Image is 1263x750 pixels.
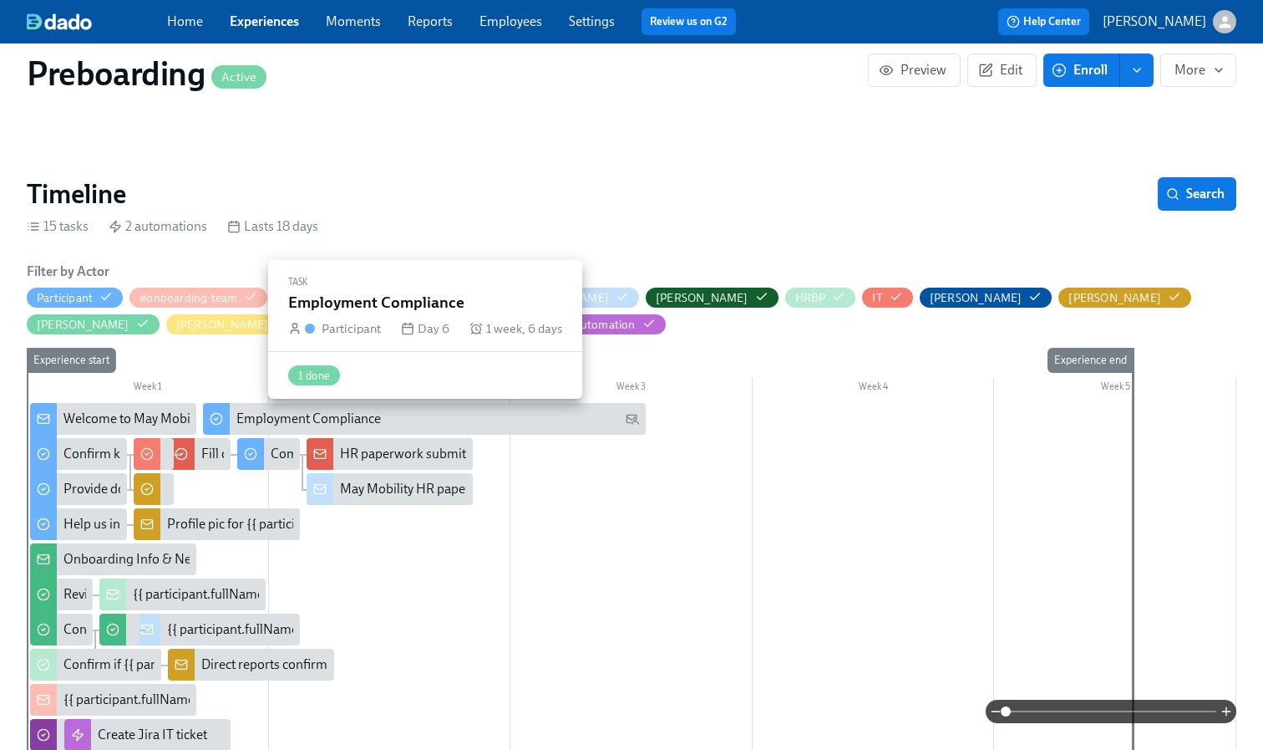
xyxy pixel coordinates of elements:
[642,8,736,35] button: Review us on G2
[322,319,381,338] div: Participant
[753,378,995,400] div: Week 4
[63,515,255,533] div: Help us introduce you to the team
[230,13,299,29] a: Experiences
[1160,54,1236,87] button: More
[271,445,450,463] div: Complete Japan HR paperwork
[994,378,1236,400] div: Week 5
[27,13,167,30] a: dado
[63,620,359,639] div: Confirm key details about {{ participant.firstName }}
[650,13,728,30] a: Review us on G2
[27,177,126,211] h2: Timeline
[27,348,116,373] div: Experience start
[63,585,429,604] div: Review Hiring Manager Guide & provide link to onboarding plan
[868,54,961,87] button: Preview
[569,13,615,29] a: Settings
[920,288,1052,308] button: [PERSON_NAME]
[236,410,381,428] div: Employment Compliance
[1055,62,1108,79] span: Enroll
[211,71,266,84] span: Active
[1068,290,1161,306] div: Hide Kaelyn
[967,54,1037,87] button: Edit
[872,290,882,306] div: Hide IT
[139,290,237,306] div: Hide #onboarding-team
[63,410,383,428] div: Welcome to May Mobility, {{ participant.firstName }}! 🎉
[27,13,92,30] img: dado
[1043,54,1120,87] button: Enroll
[795,290,826,306] div: Hide HRBP
[340,480,940,498] div: May Mobility HR paperwork for {{ participant.fullName }} (starting {{ participant.startDate | MMM...
[288,273,562,292] div: Task
[1169,186,1225,202] span: Search
[63,656,521,674] div: Confirm if {{ participant.startDate | MM/DD }} new joiners will have direct reports
[30,579,93,610] div: Review Hiring Manager Guide & provide link to onboarding plan
[882,62,946,79] span: Preview
[340,445,1073,463] div: HR paperwork submitted by Japan new [PERSON_NAME] {{ participant.fullName }} (starting {{ partici...
[563,314,666,334] button: Automation
[30,438,127,470] div: Confirm key details about yourself
[37,290,93,306] div: Hide Participant
[109,217,207,236] div: 2 automations
[129,288,267,308] button: #onboarding-team
[510,378,753,400] div: Week 3
[785,288,856,308] button: HRBP
[288,370,340,382] span: 1 done
[30,649,161,681] div: Confirm if {{ participant.startDate | MM/DD }} new joiners will have direct reports
[63,480,307,498] div: Provide documents for your I-9 verification
[1120,54,1154,87] button: enroll
[998,8,1089,35] button: Help Center
[201,656,840,674] div: Direct reports confirmed for {{ participant.startDate | MM/DD }} new [PERSON_NAME] {{ participant...
[63,550,400,569] div: Onboarding Info & Next Steps for {{ participant.fullName }}
[167,13,203,29] a: Home
[134,508,300,540] div: Profile pic for {{ participant.startDate | MM/DD }} new [PERSON_NAME] {{ participant.fullName }}
[288,292,562,314] h5: Employment Compliance
[1007,13,1081,30] span: Help Center
[930,290,1022,306] div: Hide Josh
[1058,288,1191,308] button: [PERSON_NAME]
[168,649,334,681] div: Direct reports confirmed for {{ participant.startDate | MM/DD }} new [PERSON_NAME] {{ participant...
[326,13,381,29] a: Moments
[862,288,912,308] button: IT
[168,438,231,470] div: Fill out [GEOGRAPHIC_DATA] HR paperwork for {{ participant.fullName }}
[401,319,449,338] div: Day 6
[176,317,269,333] div: Hide Laura
[37,317,129,333] div: Hide Lacey Heiss
[30,684,196,716] div: {{ participant.fullName }} is joining the team on {{ participant.startDate | MMM DD YYYY }} 🎉
[133,585,395,604] div: {{ participant.fullName }}'s 30-60-90 day plan
[203,403,646,435] div: Employment Compliance
[237,438,300,470] div: Complete Japan HR paperwork
[30,508,127,540] div: Help us introduce you to the team
[573,317,636,333] div: Hide Automation
[479,13,542,29] a: Employees
[227,217,318,236] div: Lasts 18 days
[1158,177,1236,211] button: Search
[1174,62,1222,79] span: More
[30,473,127,505] div: Provide documents for your I-9 verification
[166,314,299,334] button: [PERSON_NAME]
[27,263,109,281] h6: Filter by Actor
[408,13,453,29] a: Reports
[626,412,639,426] svg: Personal Email
[27,378,269,400] div: Week 1
[30,614,93,645] div: Confirm key details about {{ participant.firstName }}
[656,290,748,306] div: Hide Derek Baker
[307,438,473,470] div: HR paperwork submitted by Japan new [PERSON_NAME] {{ participant.fullName }} (starting {{ partici...
[486,319,562,338] span: 1 week, 6 days
[1047,348,1134,373] div: Experience end
[27,54,266,94] h1: Preboarding
[134,614,300,645] div: {{ participant.fullName }} is now in the MVO Training sheet
[63,445,257,463] div: Confirm key details about yourself
[981,62,1022,79] span: Edit
[1103,10,1236,33] button: [PERSON_NAME]
[30,543,196,575] div: Onboarding Info & Next Steps for {{ participant.fullName }}
[30,403,196,435] div: Welcome to May Mobility, {{ participant.firstName }}! 🎉
[27,217,89,236] div: 15 tasks
[27,288,123,308] button: Participant
[63,691,593,709] div: {{ participant.fullName }} is joining the team on {{ participant.startDate | MMM DD YYYY }} 🎉
[167,620,500,639] div: {{ participant.fullName }} is now in the MVO Training sheet
[201,445,625,463] div: Fill out [GEOGRAPHIC_DATA] HR paperwork for {{ participant.fullName }}
[167,515,723,533] div: Profile pic for {{ participant.startDate | MM/DD }} new [PERSON_NAME] {{ participant.fullName }}
[27,314,160,334] button: [PERSON_NAME]
[99,579,266,610] div: {{ participant.fullName }}'s 30-60-90 day plan
[646,288,779,308] button: [PERSON_NAME]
